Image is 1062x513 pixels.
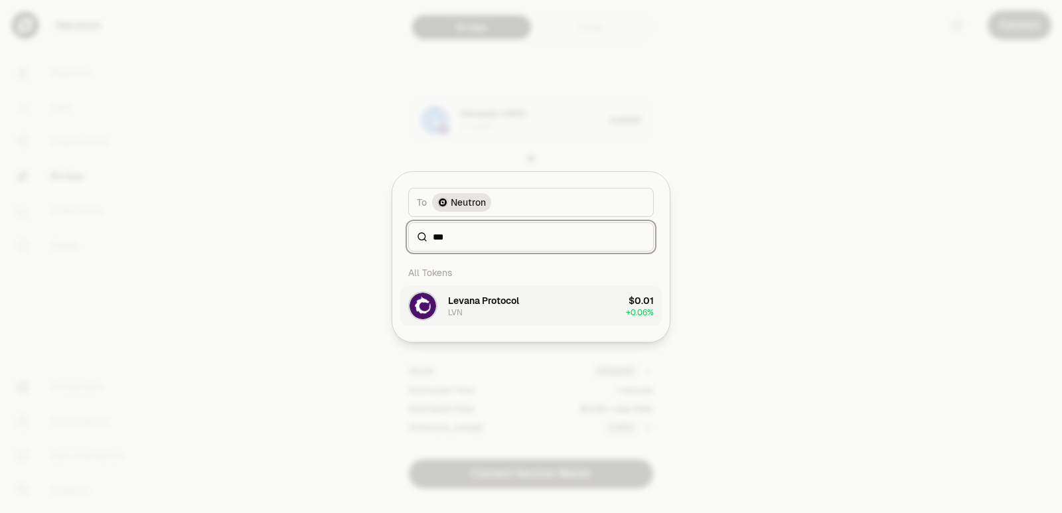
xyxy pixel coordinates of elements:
[448,307,463,318] div: LVN
[629,294,654,307] div: $0.01
[439,198,447,206] img: Neutron Logo
[417,196,427,209] span: To
[448,294,519,307] div: Levana Protocol
[410,293,436,319] img: LVN Logo
[626,307,654,318] span: + 0.06%
[400,259,662,286] div: All Tokens
[400,286,662,326] button: LVN LogoLevana ProtocolLVN$0.01+0.06%
[408,188,654,217] button: ToNeutron LogoNeutron
[451,196,486,209] span: Neutron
